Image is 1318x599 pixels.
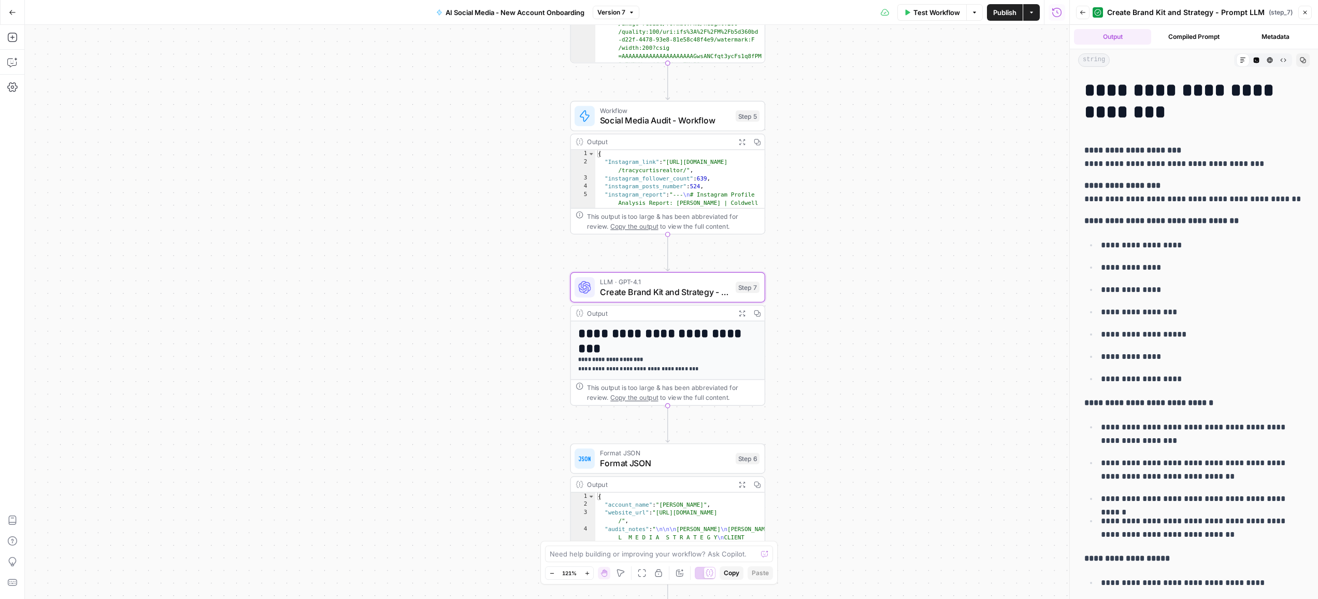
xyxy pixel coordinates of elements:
g: Edge from step_3 to step_5 [666,63,669,100]
div: Step 5 [736,110,760,122]
div: This output is too large & has been abbreviated for review. to view the full content. [587,382,760,402]
div: This output is too large & has been abbreviated for review. to view the full content. [587,211,760,231]
div: 5 [571,11,595,102]
g: Edge from step_5 to step_7 [666,234,669,271]
button: Compiled Prompt [1155,29,1233,45]
div: Output [587,137,730,147]
span: Create Brand Kit and Strategy - Prompt LLM [1107,7,1265,18]
span: LLM · GPT-4.1 [600,276,731,286]
span: Social Media Audit - Workflow [600,114,731,127]
span: string [1078,53,1110,67]
div: Output [587,308,730,318]
span: Format JSON [600,457,731,469]
div: Step 6 [736,453,760,464]
div: 4 [571,183,595,191]
span: Toggle code folding, rows 1 through 5 [588,493,595,501]
div: 1 [571,150,595,158]
button: AI Social Media - New Account Onboarding [430,4,591,21]
span: Test Workflow [913,7,960,18]
button: Copy [720,566,743,580]
button: Metadata [1237,29,1314,45]
span: Copy [724,568,739,578]
div: WorkflowSocial Media Audit - WorkflowStep 5Output{ "Instagram_link":"[URL][DOMAIN_NAME] /tracycur... [570,101,765,234]
div: 3 [571,509,595,525]
div: 3 [571,175,595,183]
span: Toggle code folding, rows 1 through 6 [588,150,595,158]
span: ( step_7 ) [1269,8,1293,17]
div: 2 [571,158,595,175]
span: 121% [562,569,577,577]
button: Paste [748,566,773,580]
span: Format JSON [600,448,731,458]
span: Copy the output [610,394,658,401]
button: Output [1074,29,1151,45]
div: 1 [571,493,595,501]
g: Edge from step_7 to step_6 [666,406,669,442]
span: Version 7 [597,8,625,17]
button: Publish [987,4,1023,21]
button: Version 7 [593,6,639,19]
span: Workflow [600,105,731,115]
span: Copy the output [610,222,658,230]
span: Paste [752,568,769,578]
span: Create Brand Kit and Strategy - Prompt LLM [600,285,731,298]
button: Test Workflow [897,4,966,21]
div: Output [587,479,730,489]
span: Publish [993,7,1016,18]
div: Format JSONFormat JSONStep 6Output{ "account_name":"[PERSON_NAME]", "website_url":"[URL][DOMAIN_N... [570,443,765,577]
div: Step 7 [736,282,760,293]
div: 2 [571,501,595,509]
span: AI Social Media - New Account Onboarding [446,7,584,18]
